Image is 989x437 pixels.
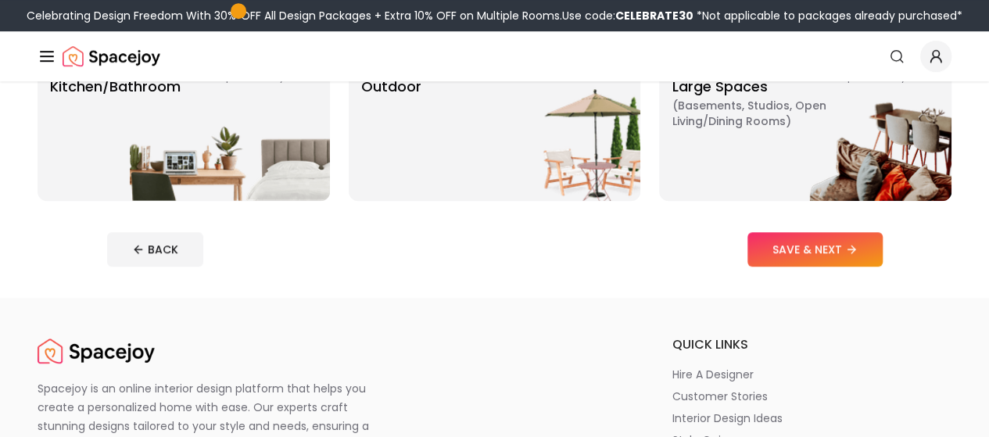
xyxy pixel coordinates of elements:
[672,335,951,354] h6: quick links
[672,389,767,404] p: customer stories
[747,232,883,267] button: SAVE & NEXT
[672,410,951,426] a: interior design ideas
[672,98,867,129] span: ( Basements, Studios, Open living/dining rooms )
[50,76,181,188] p: Kitchen/Bathroom
[672,389,951,404] a: customer stories
[615,8,693,23] b: CELEBRATE30
[440,63,640,201] img: Outdoor
[130,63,330,201] img: Kitchen/Bathroom *Euphoria Only
[38,31,951,81] nav: Global
[672,76,867,188] p: Large Spaces
[38,335,155,367] img: Spacejoy Logo
[63,41,160,72] a: Spacejoy
[107,232,203,267] button: BACK
[562,8,693,23] span: Use code:
[63,41,160,72] img: Spacejoy Logo
[751,63,951,201] img: Large Spaces *Euphoria Only
[672,367,951,382] a: hire a designer
[672,410,782,426] p: interior design ideas
[27,8,962,23] div: Celebrating Design Freedom With 30% OFF All Design Packages + Extra 10% OFF on Multiple Rooms.
[361,76,421,188] p: Outdoor
[693,8,962,23] span: *Not applicable to packages already purchased*
[672,367,753,382] p: hire a designer
[38,335,155,367] a: Spacejoy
